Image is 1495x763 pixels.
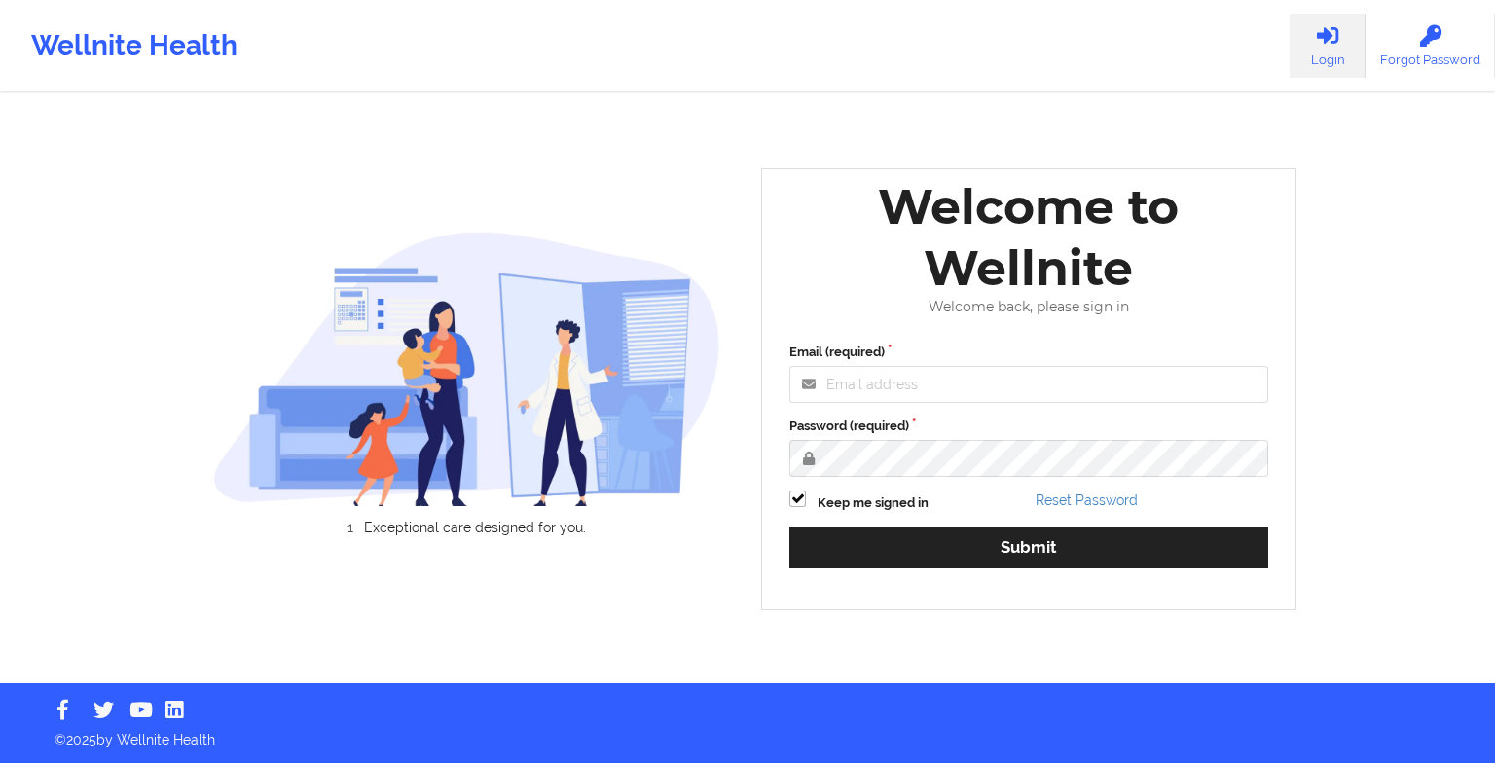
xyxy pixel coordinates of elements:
li: Exceptional care designed for you. [230,520,720,535]
a: Reset Password [1036,492,1138,508]
div: Welcome back, please sign in [776,299,1282,315]
input: Email address [789,366,1268,403]
img: wellnite-auth-hero_200.c722682e.png [213,231,721,506]
label: Email (required) [789,343,1268,362]
button: Submit [789,527,1268,568]
a: Login [1290,14,1366,78]
label: Password (required) [789,417,1268,436]
div: Welcome to Wellnite [776,176,1282,299]
p: © 2025 by Wellnite Health [41,716,1454,749]
label: Keep me signed in [818,493,929,513]
a: Forgot Password [1366,14,1495,78]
